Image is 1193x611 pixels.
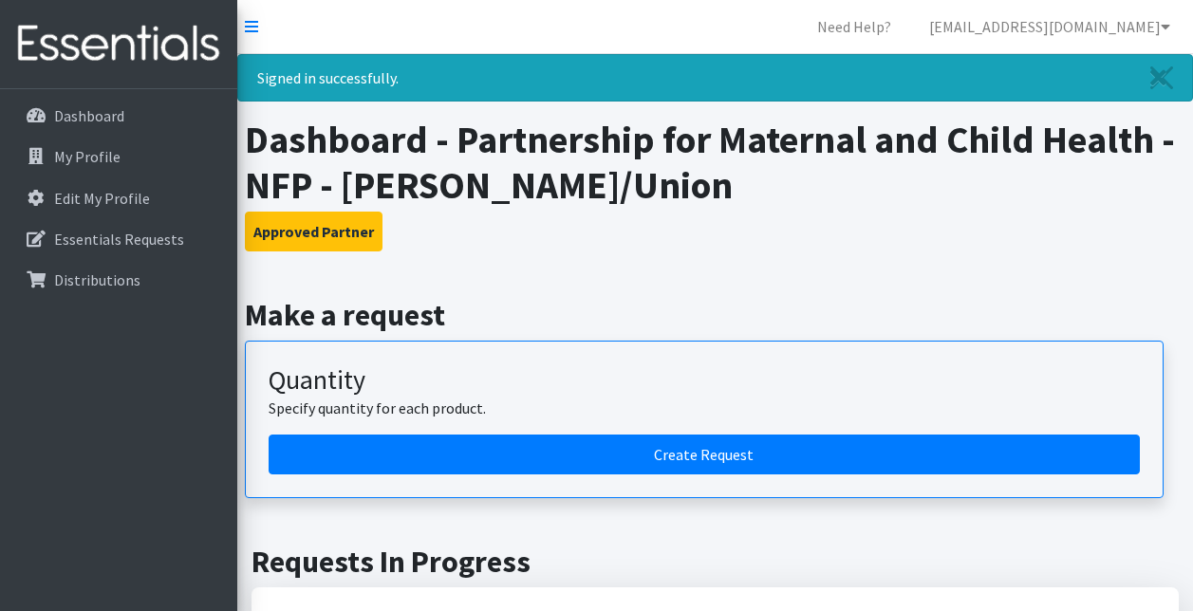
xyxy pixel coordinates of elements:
img: HumanEssentials [8,12,230,76]
p: Dashboard [54,106,124,125]
a: Distributions [8,261,230,299]
button: Approved Partner [245,212,382,251]
p: My Profile [54,147,121,166]
p: Edit My Profile [54,189,150,208]
a: Close [1131,55,1192,101]
p: Distributions [54,270,140,289]
a: Essentials Requests [8,220,230,258]
h3: Quantity [269,364,1140,397]
h1: Dashboard - Partnership for Maternal and Child Health - NFP - [PERSON_NAME]/Union [245,117,1186,208]
p: Specify quantity for each product. [269,397,1140,419]
a: Edit My Profile [8,179,230,217]
a: My Profile [8,138,230,176]
a: Create a request by quantity [269,435,1140,474]
a: [EMAIL_ADDRESS][DOMAIN_NAME] [914,8,1185,46]
h2: Requests In Progress [252,544,1179,580]
a: Dashboard [8,97,230,135]
p: Essentials Requests [54,230,184,249]
h2: Make a request [245,297,1186,333]
div: Signed in successfully. [237,54,1193,102]
a: Need Help? [802,8,906,46]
